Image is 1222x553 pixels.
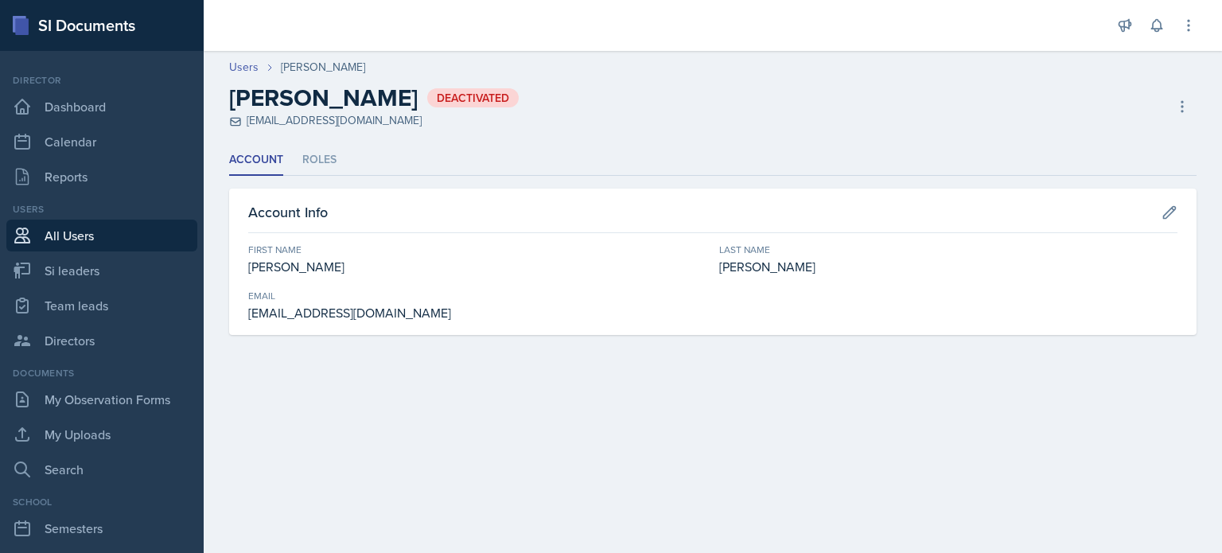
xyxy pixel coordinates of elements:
span: Deactivated [427,88,519,107]
div: [PERSON_NAME] [248,257,706,276]
a: Semesters [6,512,197,544]
a: All Users [6,220,197,251]
a: Team leads [6,290,197,321]
a: Dashboard [6,91,197,123]
h3: Account Info [248,201,328,223]
a: My Uploads [6,419,197,450]
a: Reports [6,161,197,193]
div: Users [6,202,197,216]
a: Search [6,454,197,485]
div: [EMAIL_ADDRESS][DOMAIN_NAME] [248,303,706,322]
a: Calendar [6,126,197,158]
li: Account [229,145,283,176]
div: [PERSON_NAME] [719,257,1177,276]
a: Directors [6,325,197,356]
li: Roles [302,145,337,176]
a: My Observation Forms [6,384,197,415]
a: Si leaders [6,255,197,286]
div: Email [248,289,706,303]
div: First Name [248,243,706,257]
a: Users [229,59,259,76]
div: [PERSON_NAME] [281,59,365,76]
h2: [PERSON_NAME] [229,84,418,112]
div: Director [6,73,197,88]
div: Documents [6,366,197,380]
div: Last Name [719,243,1177,257]
div: [EMAIL_ADDRESS][DOMAIN_NAME] [229,112,519,129]
div: School [6,495,197,509]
